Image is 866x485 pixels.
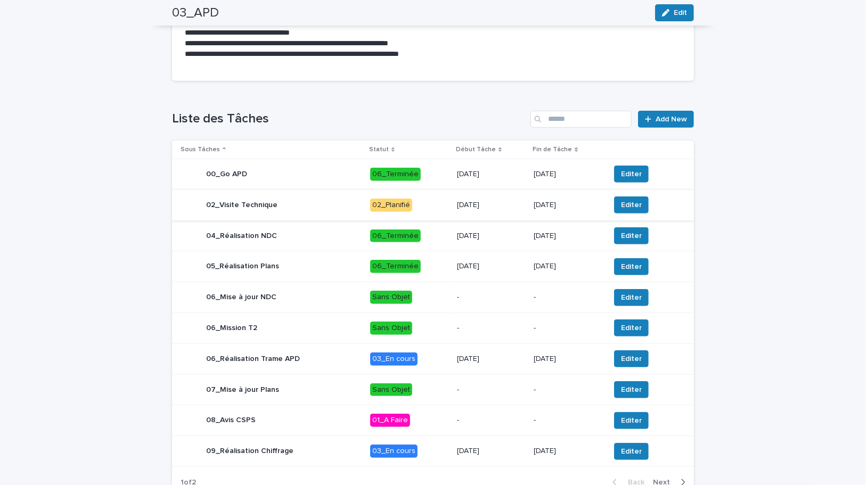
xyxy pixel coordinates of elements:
div: 06_Terminée [370,229,421,243]
button: Editer [614,443,649,460]
button: Edit [655,4,694,21]
div: 03_En cours [370,445,418,458]
span: Add New [656,116,687,123]
p: - [457,416,525,425]
button: Editer [614,350,649,367]
p: Sous Tâches [181,144,220,155]
div: Sans Objet [370,291,412,304]
button: Editer [614,319,649,336]
tr: 00_Go APD06_Terminée[DATE][DATE]Editer [172,159,694,190]
p: - [534,324,601,333]
button: Editer [614,258,649,275]
p: - [534,293,601,302]
p: 06_Réalisation Trame APD [206,355,300,364]
button: Editer [614,289,649,306]
p: [DATE] [457,232,525,241]
p: - [534,416,601,425]
div: 06_Terminée [370,260,421,273]
p: [DATE] [457,170,525,179]
tr: 08_Avis CSPS01_A Faire--Editer [172,405,694,436]
div: 01_A Faire [370,414,410,427]
span: Editer [621,261,642,272]
p: 05_Réalisation Plans [206,262,279,271]
span: Editer [621,354,642,364]
button: Editer [614,196,649,213]
button: Editer [614,227,649,244]
input: Search [530,111,632,128]
p: [DATE] [534,170,601,179]
p: 07_Mise à jour Plans [206,385,279,394]
tr: 06_Mission T2Sans Objet--Editer [172,313,694,343]
p: [DATE] [457,355,525,364]
p: Statut [369,144,389,155]
span: Editer [621,292,642,303]
tr: 06_Mise à jour NDCSans Objet--Editer [172,282,694,313]
p: [DATE] [534,201,601,210]
tr: 06_Réalisation Trame APD03_En cours[DATE][DATE]Editer [172,343,694,374]
h2: 03_APD [172,5,219,21]
button: Editer [614,412,649,429]
p: 04_Réalisation NDC [206,232,277,241]
p: [DATE] [457,447,525,456]
p: [DATE] [457,262,525,271]
span: Edit [674,9,687,17]
p: - [534,385,601,394]
div: 02_Planifié [370,199,412,212]
tr: 04_Réalisation NDC06_Terminée[DATE][DATE]Editer [172,220,694,251]
div: 06_Terminée [370,168,421,181]
p: 09_Réalisation Chiffrage [206,447,293,456]
p: [DATE] [534,262,601,271]
span: Editer [621,384,642,395]
tr: 09_Réalisation Chiffrage03_En cours[DATE][DATE]Editer [172,436,694,467]
h1: Liste des Tâches [172,111,526,127]
p: 02_Visite Technique [206,201,277,210]
span: Editer [621,169,642,179]
button: Editer [614,381,649,398]
p: 06_Mission T2 [206,324,257,333]
p: 08_Avis CSPS [206,416,256,425]
div: Sans Objet [370,322,412,335]
span: Editer [621,323,642,333]
p: [DATE] [534,232,601,241]
p: [DATE] [534,447,601,456]
tr: 05_Réalisation Plans06_Terminée[DATE][DATE]Editer [172,251,694,282]
p: [DATE] [457,201,525,210]
p: - [457,385,525,394]
span: Editer [621,446,642,457]
span: Editer [621,200,642,210]
div: 03_En cours [370,352,418,366]
p: Fin de Tâche [533,144,572,155]
p: - [457,293,525,302]
span: Editer [621,415,642,426]
span: Editer [621,231,642,241]
p: 00_Go APD [206,170,247,179]
div: Sans Objet [370,383,412,397]
button: Editer [614,166,649,183]
tr: 07_Mise à jour PlansSans Objet--Editer [172,374,694,405]
p: Début Tâche [456,144,496,155]
a: Add New [638,111,694,128]
tr: 02_Visite Technique02_Planifié[DATE][DATE]Editer [172,190,694,220]
p: - [457,324,525,333]
p: [DATE] [534,355,601,364]
p: 06_Mise à jour NDC [206,293,276,302]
